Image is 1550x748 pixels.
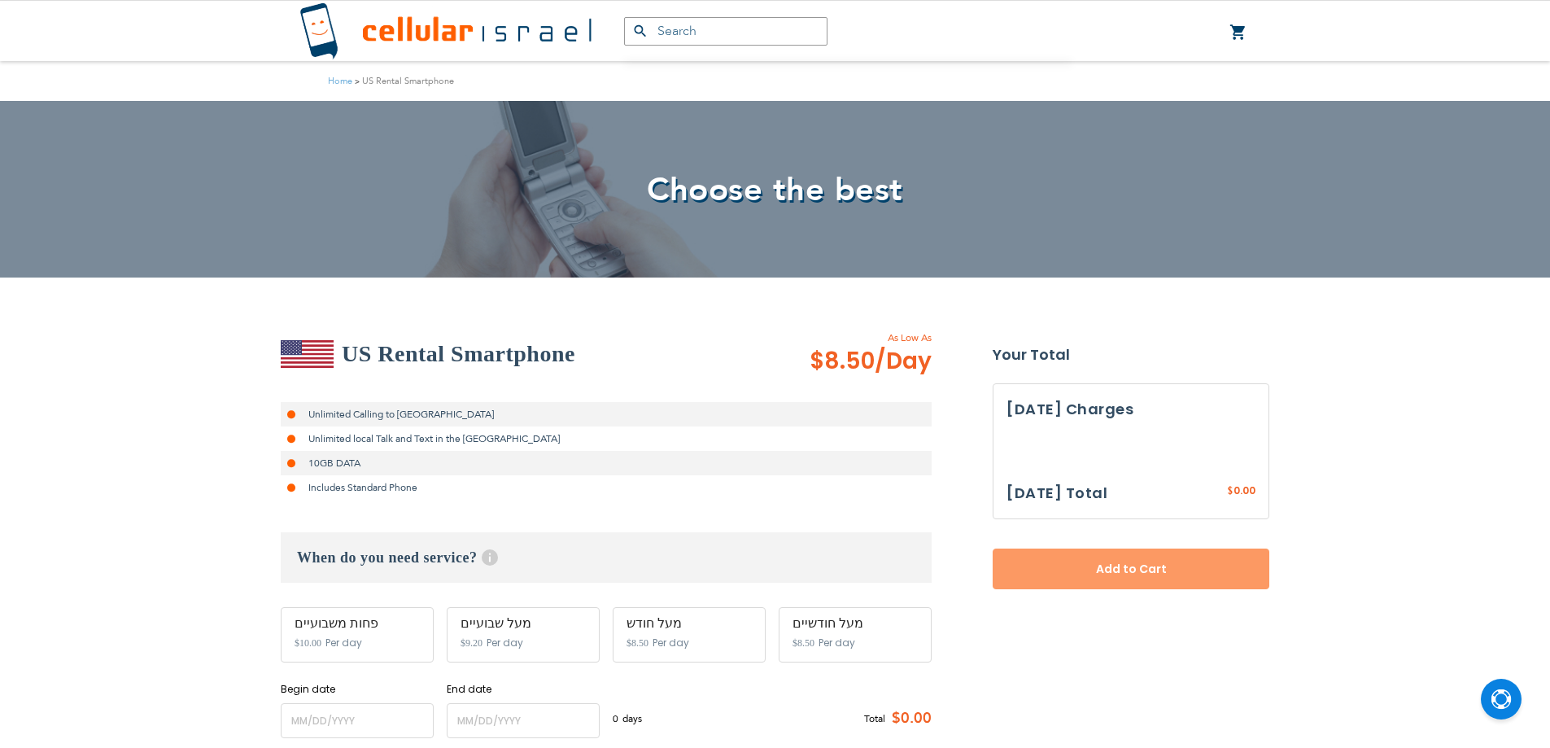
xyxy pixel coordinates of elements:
li: 10GB DATA [281,451,932,475]
span: Per day [487,636,523,650]
h3: [DATE] Charges [1006,397,1255,422]
span: Per day [653,636,689,650]
img: US Rental Smartphone [281,340,334,368]
span: /Day [875,345,932,378]
span: Total [864,711,885,726]
span: $8.50 [810,345,932,378]
span: $ [1227,484,1233,499]
input: Search [624,17,827,46]
div: פחות משבועיים [295,616,420,631]
span: Per day [819,636,855,650]
div: מעל חודש [627,616,752,631]
span: Per day [325,636,362,650]
span: $9.20 [461,637,482,649]
span: $10.00 [295,637,321,649]
img: Cellular Israel Logo [299,2,592,60]
span: $8.50 [792,637,814,649]
li: Includes Standard Phone [281,475,932,500]
input: MM/DD/YYYY [281,703,434,738]
div: מעל שבועיים [461,616,586,631]
h2: US Rental Smartphone [342,338,575,370]
li: Unlimited Calling to [GEOGRAPHIC_DATA] [281,402,932,426]
input: MM/DD/YYYY [447,703,600,738]
span: 0.00 [1233,483,1255,497]
span: As Low As [766,330,932,345]
span: $0.00 [885,706,932,731]
span: $8.50 [627,637,648,649]
label: End date [447,682,600,697]
h3: When do you need service? [281,532,932,583]
h3: [DATE] Total [1006,481,1107,505]
li: US Rental Smartphone [352,73,454,89]
span: days [622,711,642,726]
li: Unlimited local Talk and Text in the [GEOGRAPHIC_DATA] [281,426,932,451]
span: Choose the best [647,168,903,212]
span: Help [482,549,498,566]
span: 0 [613,711,622,726]
div: מעל חודשיים [792,616,918,631]
label: Begin date [281,682,434,697]
strong: Your Total [993,343,1269,367]
a: Home [328,75,352,87]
